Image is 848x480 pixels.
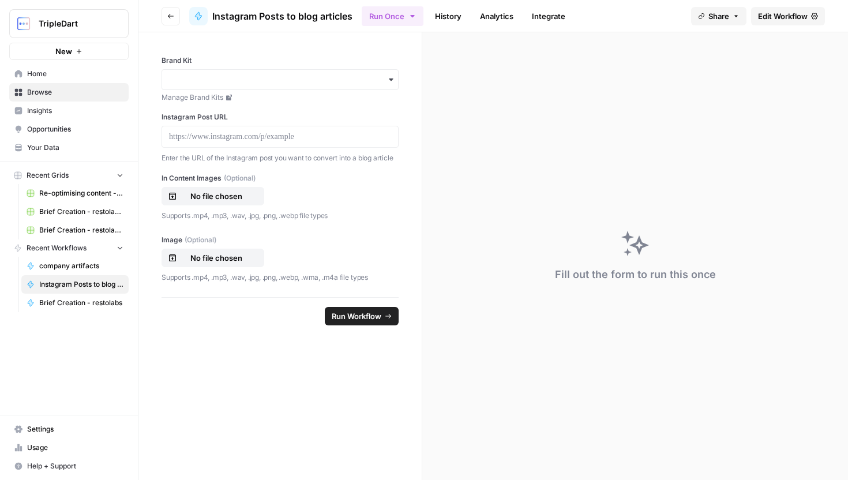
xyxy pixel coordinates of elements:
button: Run Once [362,6,423,26]
a: Manage Brand Kits [162,92,399,103]
button: No file chosen [162,249,264,267]
p: No file chosen [179,252,253,264]
div: Fill out the form to run this once [555,267,716,283]
a: Brief Creation - restolabs Grid [21,221,129,239]
button: Help + Support [9,457,129,475]
span: Instagram Posts to blog articles [39,279,123,290]
span: Recent Workflows [27,243,87,253]
span: company artifacts [39,261,123,271]
span: Help + Support [27,461,123,471]
button: Recent Workflows [9,239,129,257]
button: Workspace: TripleDart [9,9,129,38]
a: Brief Creation - restolabs Grid [21,202,129,221]
span: Instagram Posts to blog articles [212,9,352,23]
a: Re-optimising content - revenuegrid Grid [21,184,129,202]
span: (Optional) [185,235,216,245]
span: Run Workflow [332,310,381,322]
a: Integrate [525,7,572,25]
a: company artifacts [21,257,129,275]
a: Instagram Posts to blog articles [189,7,352,25]
span: Brief Creation - restolabs Grid [39,207,123,217]
a: Your Data [9,138,129,157]
p: Enter the URL of the Instagram post you want to convert into a blog article [162,152,399,164]
span: Browse [27,87,123,97]
label: Brand Kit [162,55,399,66]
label: Instagram Post URL [162,112,399,122]
a: Edit Workflow [751,7,825,25]
button: Recent Grids [9,167,129,184]
a: History [428,7,468,25]
button: Run Workflow [325,307,399,325]
span: Recent Grids [27,170,69,181]
span: Usage [27,442,123,453]
button: No file chosen [162,187,264,205]
span: Re-optimising content - revenuegrid Grid [39,188,123,198]
span: New [55,46,72,57]
button: New [9,43,129,60]
p: Supports .mp4, .mp3, .wav, .jpg, .png, .webp, .wma, .m4a file types [162,272,399,283]
label: In Content Images [162,173,399,183]
a: Analytics [473,7,520,25]
p: No file chosen [179,190,253,202]
a: Opportunities [9,120,129,138]
p: Supports .mp4, .mp3, .wav, .jpg, .png, .webp file types [162,210,399,222]
span: Brief Creation - restolabs Grid [39,225,123,235]
span: Home [27,69,123,79]
span: Share [708,10,729,22]
span: Settings [27,424,123,434]
label: Image [162,235,399,245]
button: Share [691,7,746,25]
span: Edit Workflow [758,10,808,22]
span: Brief Creation - restolabs [39,298,123,308]
a: Usage [9,438,129,457]
span: Your Data [27,142,123,153]
span: Insights [27,106,123,116]
span: TripleDart [39,18,108,29]
span: Opportunities [27,124,123,134]
a: Brief Creation - restolabs [21,294,129,312]
a: Instagram Posts to blog articles [21,275,129,294]
a: Home [9,65,129,83]
span: (Optional) [224,173,256,183]
a: Insights [9,102,129,120]
a: Settings [9,420,129,438]
img: TripleDart Logo [13,13,34,34]
a: Browse [9,83,129,102]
